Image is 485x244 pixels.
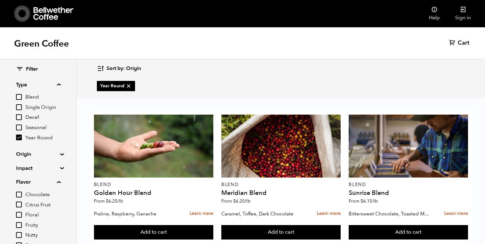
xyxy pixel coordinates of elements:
[10,17,15,22] img: website_grey.svg
[349,225,468,240] button: Add to cart
[221,198,251,204] span: From
[14,38,69,49] h1: Green Coffee
[25,212,61,219] span: Floral
[25,124,61,131] span: Seasonal
[100,83,132,89] span: Year Round
[372,198,378,204] span: /lb
[25,104,61,111] span: Single Origin
[25,202,61,209] span: Citrus Fruit
[117,198,123,204] span: /lb
[71,38,108,42] div: Keywords by Traffic
[361,198,378,204] bdi: 6.15
[449,39,471,47] a: Cart
[349,182,468,187] p: Blend
[16,212,22,218] input: Floral
[221,209,302,219] p: Caramel, Toffee, Dark Chocolate
[18,10,31,15] div: v 4.0.25
[94,190,213,196] h4: Golden Hour Blend
[25,191,61,198] span: Chocolate
[361,198,363,204] span: $
[94,209,175,219] p: Praline, Raspberry, Ganache
[317,207,341,221] a: Learn more
[16,94,22,100] input: Blend
[97,61,141,76] button: Sort by: Origin
[349,198,378,204] span: From
[94,182,213,187] p: Blend
[106,198,108,204] span: $
[458,39,469,47] span: Cart
[233,198,251,204] bdi: 6.20
[221,182,341,187] p: Blend
[16,232,22,238] input: Nutty
[25,222,61,229] span: Fruity
[349,190,468,196] h4: Sunrise Blend
[349,209,430,219] p: Bittersweet Chocolate, Toasted Marshmallow, Candied Orange, Praline
[94,225,213,240] button: Add to cart
[94,198,123,204] span: From
[16,202,22,207] input: Citrus Fruit
[16,104,22,110] input: Single Origin
[16,81,61,89] summary: Type
[221,225,341,240] button: Add to cart
[26,66,38,73] span: Filter
[16,135,22,140] input: Year Round
[16,125,22,130] input: Seasonal
[16,222,22,228] input: Fruity
[25,232,61,239] span: Nutty
[64,37,69,42] img: tab_keywords_by_traffic_grey.svg
[25,94,61,101] span: Blend
[25,135,61,142] span: Year Round
[16,178,61,186] summary: Flavor
[221,190,341,196] h4: Meridian Blend
[444,207,468,221] a: Learn more
[106,198,123,204] bdi: 6.25
[190,207,213,221] a: Learn more
[16,114,22,120] input: Decaf
[233,198,236,204] span: $
[16,150,60,158] summary: Origin
[16,164,60,172] summary: Impact
[245,198,251,204] span: /lb
[17,37,22,42] img: tab_domain_overview_orange.svg
[17,17,71,22] div: Domain: [DOMAIN_NAME]
[25,114,61,121] span: Decaf
[24,38,57,42] div: Domain Overview
[16,192,22,197] input: Chocolate
[10,10,15,15] img: logo_orange.svg
[106,65,141,72] span: Sort by: Origin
